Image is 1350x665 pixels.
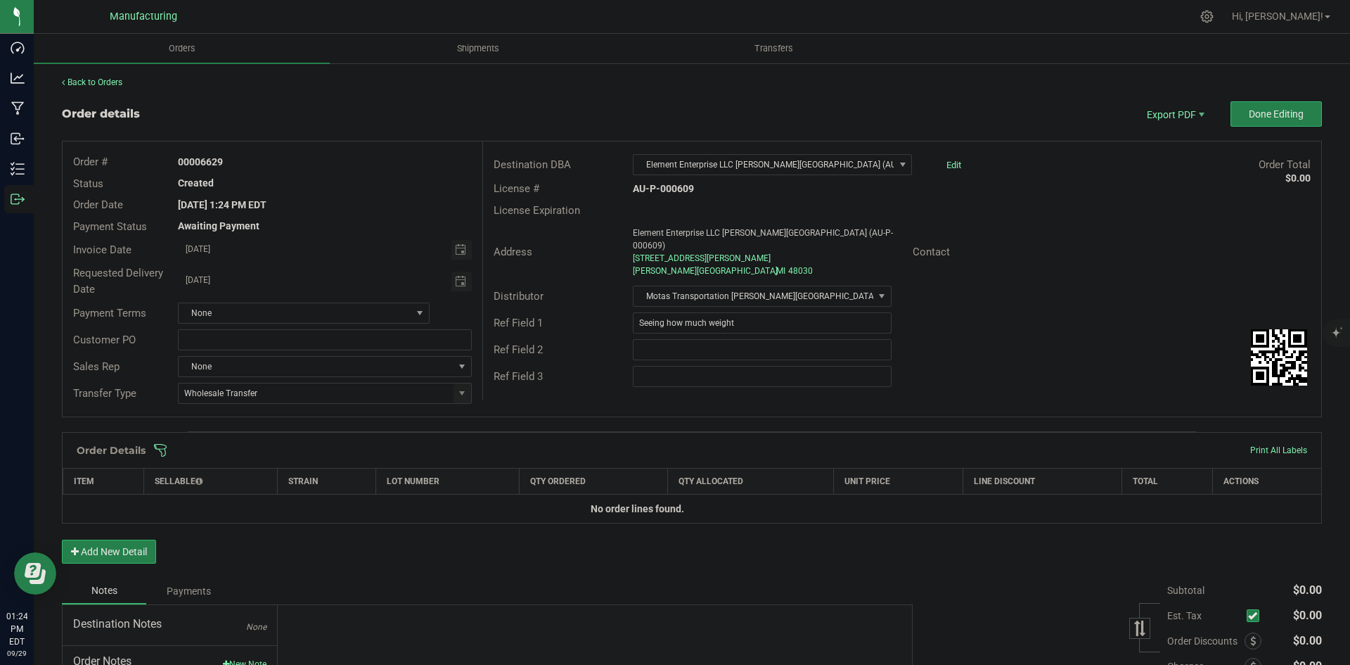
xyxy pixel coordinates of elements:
span: Calculate excise tax [1247,607,1266,626]
span: [PERSON_NAME][GEOGRAPHIC_DATA] [633,266,778,276]
th: Qty Allocated [667,469,833,495]
a: Edit [946,160,961,170]
span: Order # [73,156,108,168]
div: Notes [62,578,146,604]
div: Payments [146,578,231,604]
a: Orders [34,34,330,63]
span: $0.00 [1293,634,1322,647]
span: Toggle calendar [451,272,472,291]
span: Ref Field 1 [494,317,543,329]
span: $0.00 [1293,609,1322,622]
span: Orders [150,42,214,55]
span: Element Enterprise LLC [PERSON_NAME][GEOGRAPHIC_DATA] (AU-P-000609) [634,155,894,175]
span: Status [73,177,103,190]
span: Transfer Type [73,387,136,400]
span: Customer PO [73,334,136,346]
span: , [775,266,776,276]
span: Contact [913,246,950,258]
strong: [DATE] 1:24 PM EDT [178,199,266,210]
span: Ref Field 3 [494,370,543,383]
strong: AU-P-000609 [633,183,694,194]
inline-svg: Dashboard [11,41,25,55]
span: None [179,303,411,323]
span: Shipments [438,42,518,55]
iframe: Resource center [14,552,56,595]
a: Transfers [626,34,922,63]
span: Motas Transportation [PERSON_NAME][GEOGRAPHIC_DATA] (AU-ST-000137) [634,286,873,306]
span: Address [494,246,532,258]
p: 01:24 PM EDT [6,610,27,648]
span: Subtotal [1167,585,1204,596]
inline-svg: Outbound [11,192,25,206]
a: Shipments [330,34,626,63]
qrcode: 00006629 [1251,329,1307,386]
strong: No order lines found. [591,503,684,514]
span: Element Enterprise LLC [PERSON_NAME][GEOGRAPHIC_DATA] (AU-P-000609) [633,228,893,251]
span: Hi, [PERSON_NAME]! [1232,11,1323,22]
th: Qty Ordered [519,469,667,495]
inline-svg: Analytics [11,71,25,85]
th: Strain [278,469,376,495]
span: Done Editing [1249,108,1304,120]
strong: Created [178,177,214,189]
span: $0.00 [1293,583,1322,597]
th: Unit Price [833,469,963,495]
span: Transfers [735,42,812,55]
inline-svg: Manufacturing [11,101,25,115]
span: [STREET_ADDRESS][PERSON_NAME] [633,253,771,263]
th: Total [1122,469,1213,495]
strong: 00006629 [178,156,223,167]
span: None [179,357,453,376]
span: Order Date [73,198,123,211]
span: Manufacturing [110,11,177,23]
inline-svg: Inventory [11,162,25,176]
span: License Expiration [494,204,580,217]
div: Manage settings [1198,10,1216,23]
th: Item [63,469,144,495]
span: Invoice Date [73,243,131,256]
span: License # [494,182,539,195]
span: Order Total [1259,158,1311,171]
span: Distributor [494,290,544,303]
span: Order Discounts [1167,635,1245,647]
div: Order details [62,106,140,122]
button: Done Editing [1230,101,1322,127]
span: Ref Field 2 [494,343,543,356]
th: Lot Number [376,469,519,495]
button: Add New Detail [62,540,156,564]
strong: Awaiting Payment [178,220,259,232]
span: Payment Status [73,220,147,233]
a: Back to Orders [62,77,122,87]
span: None [246,622,266,632]
th: Actions [1212,469,1321,495]
inline-svg: Inbound [11,132,25,146]
strong: $0.00 [1285,172,1311,184]
span: Destination DBA [494,158,571,171]
span: Requested Delivery Date [73,267,163,296]
p: 09/29 [6,648,27,659]
th: Line Discount [963,469,1121,495]
span: MI [776,266,785,276]
span: 48030 [788,266,813,276]
span: Destination Notes [73,616,266,633]
span: Est. Tax [1167,610,1241,621]
img: Scan me! [1251,329,1307,386]
th: Sellable [144,469,278,495]
span: Payment Terms [73,307,146,319]
span: Sales Rep [73,360,120,373]
h1: Order Details [77,445,146,456]
li: Export PDF [1132,101,1216,127]
span: Toggle calendar [451,240,472,260]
